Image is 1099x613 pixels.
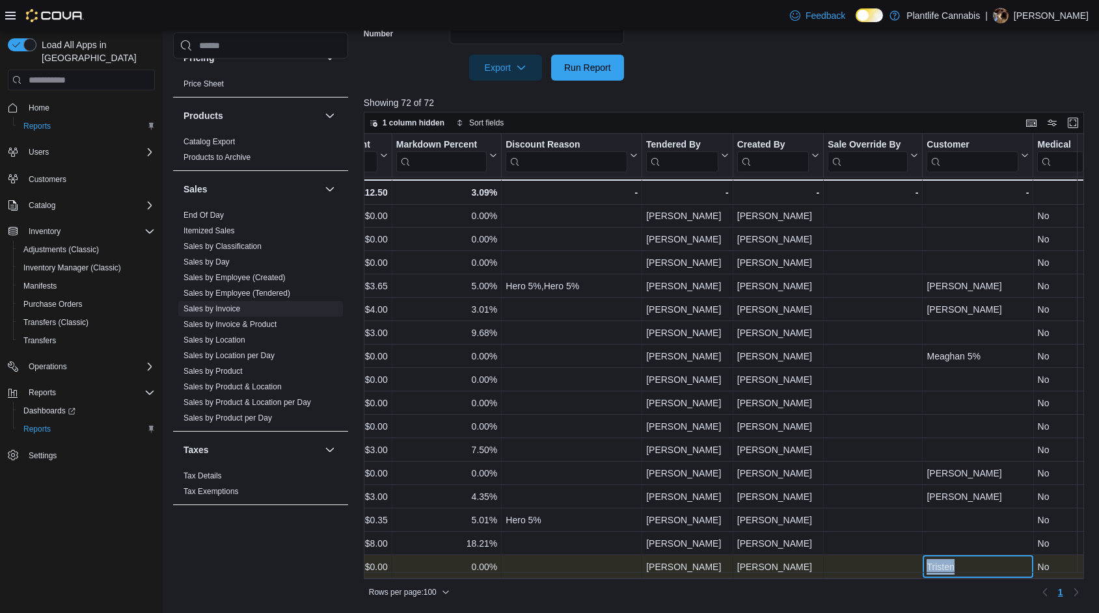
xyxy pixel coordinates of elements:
[307,465,387,481] div: $0.00
[364,96,1091,109] p: Showing 72 of 72
[183,137,235,146] a: Catalog Export
[737,559,820,575] div: [PERSON_NAME]
[183,153,251,162] a: Products to Archive
[183,397,311,408] span: Sales by Product & Location per Day
[1037,208,1094,224] div: No
[646,139,718,172] div: Tendered By
[307,395,387,411] div: $0.00
[13,277,160,295] button: Manifests
[23,224,155,239] span: Inventory
[183,152,251,163] span: Products to Archive
[396,512,497,528] div: 5.01%
[396,372,497,387] div: 0.00%
[906,8,980,23] p: Plantlife Cannabis
[183,320,277,329] a: Sales by Invoice & Product
[307,278,387,294] div: -$3.65
[3,446,160,465] button: Settings
[396,489,497,504] div: 4.35%
[29,450,57,461] span: Settings
[785,3,850,29] a: Feedback
[927,185,1029,200] div: -
[364,584,455,600] button: Rows per page:100
[307,325,387,341] div: -$3.00
[396,255,497,270] div: 0.00%
[506,139,638,172] button: Discount Reason
[737,139,809,151] div: Created By
[18,403,155,419] span: Dashboards
[183,413,272,423] a: Sales by Product per Day
[646,536,729,551] div: [PERSON_NAME]
[396,278,497,294] div: 5.00%
[23,144,155,160] span: Users
[396,419,497,434] div: 0.00%
[383,118,444,128] span: 1 column hidden
[23,99,155,116] span: Home
[23,335,56,346] span: Transfers
[307,348,387,364] div: $0.00
[396,559,497,575] div: 0.00%
[396,302,497,317] div: 3.01%
[506,512,638,528] div: Hero 5%
[828,139,908,151] div: Sale Override By
[828,139,908,172] div: Sale Override By
[23,224,66,239] button: Inventory
[1065,115,1081,131] button: Enter fullscreen
[506,139,627,172] div: Discount Reason
[1037,536,1094,551] div: No
[18,296,155,312] span: Purchase Orders
[18,333,155,348] span: Transfers
[396,465,497,481] div: 0.00%
[307,302,387,317] div: -$4.00
[173,468,348,504] div: Taxes
[506,278,638,294] div: Hero 5%,Hero 5%
[737,465,820,481] div: [PERSON_NAME]
[183,413,272,423] span: Sales by Product per Day
[183,487,239,496] a: Tax Exemptions
[307,139,377,151] div: Total Discount
[396,139,487,172] div: Markdown Percent
[737,255,820,270] div: [PERSON_NAME]
[3,196,160,215] button: Catalog
[183,335,245,345] a: Sales by Location
[307,536,387,551] div: -$8.00
[1068,584,1084,600] button: Next page
[3,222,160,241] button: Inventory
[1037,559,1094,575] div: No
[13,241,160,259] button: Adjustments (Classic)
[737,325,820,341] div: [PERSON_NAME]
[173,134,348,170] div: Products
[828,139,918,172] button: Sale Override By
[183,242,262,251] a: Sales by Classification
[183,471,222,481] span: Tax Details
[737,512,820,528] div: [PERSON_NAME]
[183,486,239,497] span: Tax Exemptions
[18,278,155,294] span: Manifests
[646,325,729,341] div: [PERSON_NAME]
[183,288,290,298] span: Sales by Employee (Tendered)
[396,139,487,151] div: Markdown Percent
[646,255,729,270] div: [PERSON_NAME]
[927,559,1029,575] div: Tristen
[646,442,729,458] div: [PERSON_NAME]
[307,372,387,387] div: $0.00
[737,139,809,172] div: Created By
[1037,489,1094,504] div: No
[18,403,81,419] a: Dashboards
[737,185,819,200] div: -
[828,185,918,200] div: -
[23,172,72,187] a: Customers
[307,512,387,528] div: -$0.35
[646,419,729,434] div: [PERSON_NAME]
[1024,115,1039,131] button: Keyboard shortcuts
[927,302,1029,317] div: [PERSON_NAME]
[29,361,67,372] span: Operations
[856,8,883,22] input: Dark Mode
[183,471,222,480] a: Tax Details
[183,304,240,314] span: Sales by Invoice
[737,302,820,317] div: [PERSON_NAME]
[183,382,282,391] a: Sales by Product & Location
[646,139,729,172] button: Tendered By
[3,358,160,376] button: Operations
[1053,582,1068,603] button: Page 1 of 1
[183,257,230,267] span: Sales by Day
